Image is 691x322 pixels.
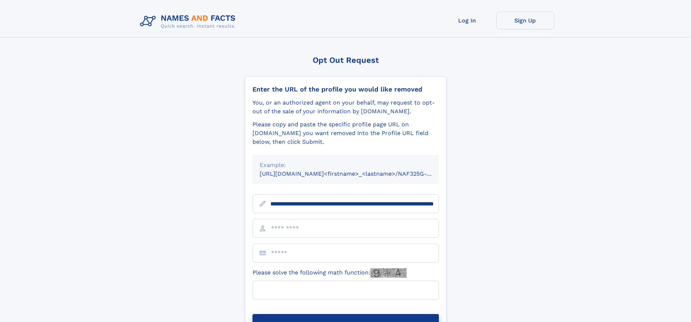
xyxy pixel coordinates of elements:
[252,120,439,146] div: Please copy and paste the specific profile page URL on [DOMAIN_NAME] you want removed into the Pr...
[245,56,447,65] div: Opt Out Request
[252,85,439,93] div: Enter the URL of the profile you would like removed
[438,12,496,29] a: Log In
[260,161,432,170] div: Example:
[496,12,554,29] a: Sign Up
[252,98,439,116] div: You, or an authorized agent on your behalf, may request to opt-out of the sale of your informatio...
[252,268,407,278] label: Please solve the following math function:
[137,12,242,31] img: Logo Names and Facts
[260,170,453,177] small: [URL][DOMAIN_NAME]<firstname>_<lastname>/NAF325G-xxxxxxxx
